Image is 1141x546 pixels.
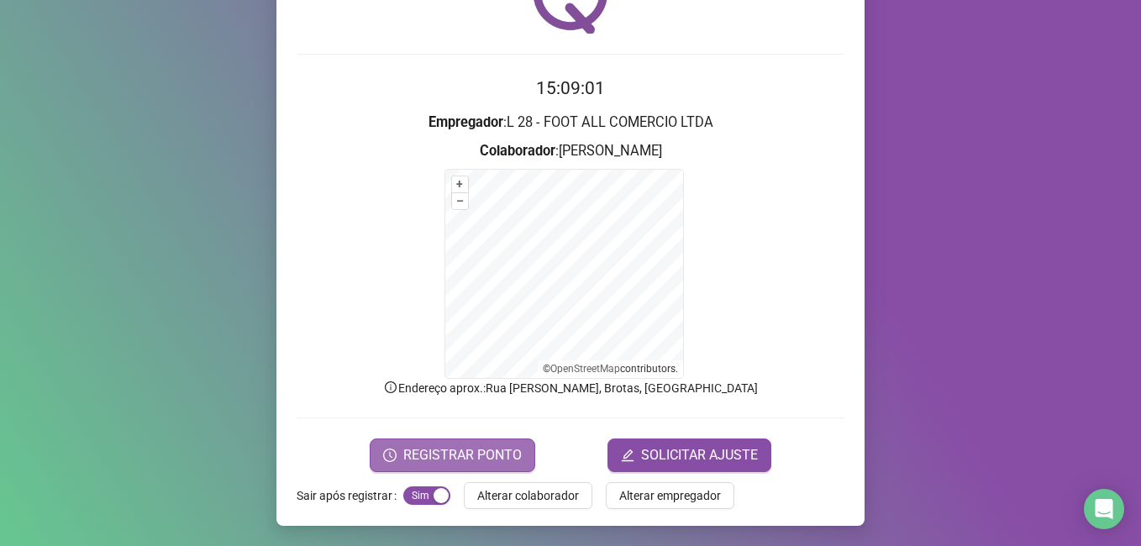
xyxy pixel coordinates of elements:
[297,140,844,162] h3: : [PERSON_NAME]
[621,449,634,462] span: edit
[641,445,758,465] span: SOLICITAR AJUSTE
[536,78,605,98] time: 15:09:01
[429,114,503,130] strong: Empregador
[543,363,678,375] li: © contributors.
[464,482,592,509] button: Alterar colaborador
[297,379,844,397] p: Endereço aprox. : Rua [PERSON_NAME], Brotas, [GEOGRAPHIC_DATA]
[607,438,771,472] button: editSOLICITAR AJUSTE
[477,486,579,505] span: Alterar colaborador
[383,380,398,395] span: info-circle
[480,143,555,159] strong: Colaborador
[550,363,620,375] a: OpenStreetMap
[619,486,721,505] span: Alterar empregador
[297,112,844,134] h3: : L 28 - FOOT ALL COMERCIO LTDA
[452,193,468,209] button: –
[403,445,522,465] span: REGISTRAR PONTO
[452,176,468,192] button: +
[383,449,397,462] span: clock-circle
[370,438,535,472] button: REGISTRAR PONTO
[1084,489,1124,529] div: Open Intercom Messenger
[297,482,403,509] label: Sair após registrar
[606,482,734,509] button: Alterar empregador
